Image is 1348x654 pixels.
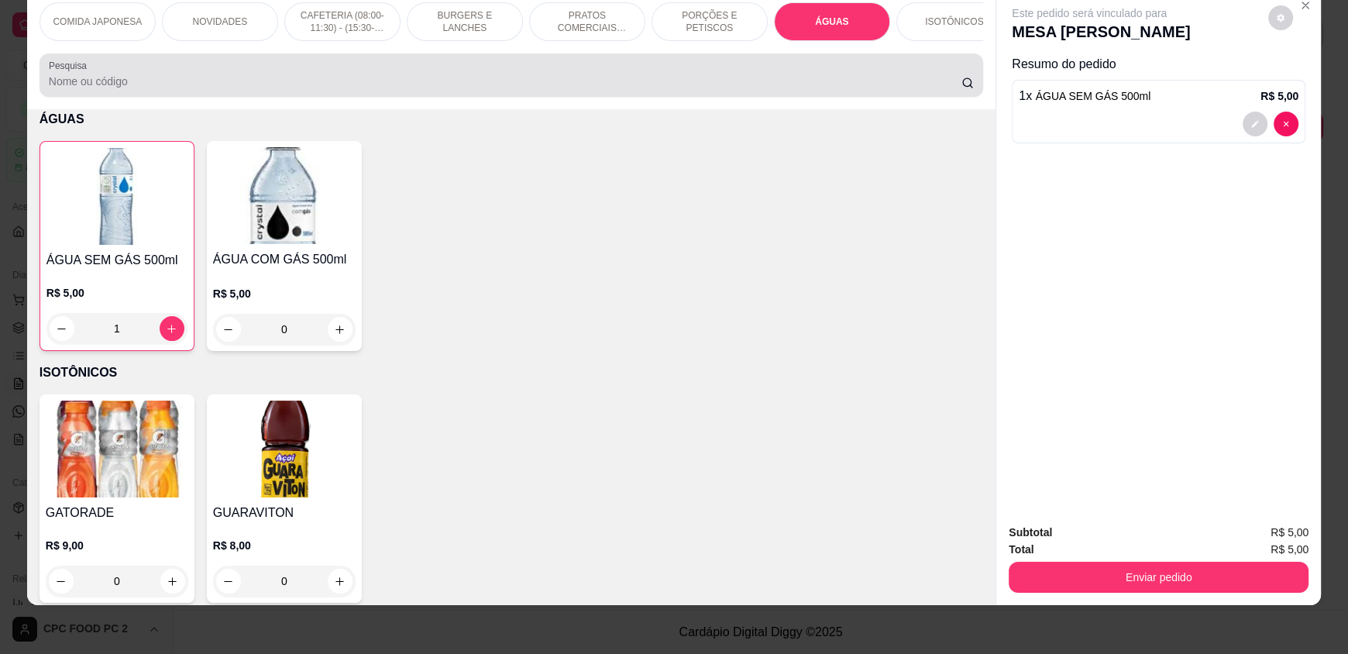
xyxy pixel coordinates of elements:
p: CAFETERIA (08:00-11:30) - (15:30-18:00) [297,9,387,34]
p: R$ 5,00 [46,285,187,301]
span: ÁGUA SEM GÁS 500ml [1036,90,1151,102]
h4: GATORADE [46,504,188,522]
p: NOVIDADES [192,15,247,28]
button: increase-product-quantity [328,317,352,342]
p: Este pedido será vinculado para [1012,5,1190,21]
p: R$ 5,00 [1260,88,1298,104]
button: decrease-product-quantity [216,317,241,342]
p: COMIDA JAPONESA [53,15,142,28]
strong: Subtotal [1009,526,1052,539]
button: decrease-product-quantity [1268,5,1293,30]
p: R$ 5,00 [213,286,356,301]
button: decrease-product-quantity [1243,112,1267,136]
p: ÁGUAS [815,15,848,28]
p: PORÇÕES E PETISCOS [665,9,755,34]
button: decrease-product-quantity [50,316,74,341]
span: R$ 5,00 [1271,524,1308,541]
span: R$ 5,00 [1271,541,1308,558]
button: decrease-product-quantity [216,569,241,594]
button: increase-product-quantity [160,569,185,594]
p: ÁGUAS [40,110,983,129]
p: R$ 9,00 [46,538,188,553]
p: Resumo do pedido [1012,55,1305,74]
p: PRATOS COMERCIAIS (11:30-15:30) [542,9,632,34]
button: decrease-product-quantity [49,569,74,594]
label: Pesquisa [49,59,92,72]
button: increase-product-quantity [328,569,352,594]
p: 1 x [1019,87,1150,105]
img: product-image [46,401,188,497]
p: MESA [PERSON_NAME] [1012,21,1190,43]
input: Pesquisa [49,74,962,89]
p: R$ 8,00 [213,538,356,553]
p: ISOTÔNICOS [925,15,983,28]
h4: ÁGUA COM GÁS 500ml [213,250,356,269]
button: decrease-product-quantity [1274,112,1298,136]
img: product-image [46,148,187,245]
h4: GUARAVITON [213,504,356,522]
button: increase-product-quantity [160,316,184,341]
h4: ÁGUA SEM GÁS 500ml [46,251,187,270]
p: BURGERS E LANCHES [420,9,510,34]
button: Enviar pedido [1009,562,1308,593]
p: ISOTÔNICOS [40,363,983,382]
img: product-image [213,401,356,497]
img: product-image [213,147,356,244]
strong: Total [1009,543,1033,556]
